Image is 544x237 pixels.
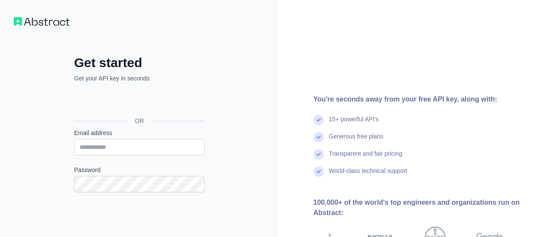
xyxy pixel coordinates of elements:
[74,74,205,83] p: Get your API key in seconds
[313,149,324,160] img: check mark
[313,94,531,105] div: You're seconds away from your free API key, along with:
[74,203,205,236] iframe: reCAPTCHA
[329,166,408,184] div: World-class technical support
[74,166,205,174] label: Password
[329,115,379,132] div: 15+ powerful API's
[313,115,324,125] img: check mark
[74,129,205,137] label: Email address
[70,92,207,111] iframe: Sign in with Google Button
[128,117,151,125] span: OR
[74,55,205,71] h2: Get started
[329,149,403,166] div: Transparent and fair pricing
[313,166,324,177] img: check mark
[329,132,384,149] div: Generous free plans
[14,17,70,26] img: Workflow
[313,132,324,142] img: check mark
[313,197,531,218] div: 100,000+ of the world's top engineers and organizations run on Abstract:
